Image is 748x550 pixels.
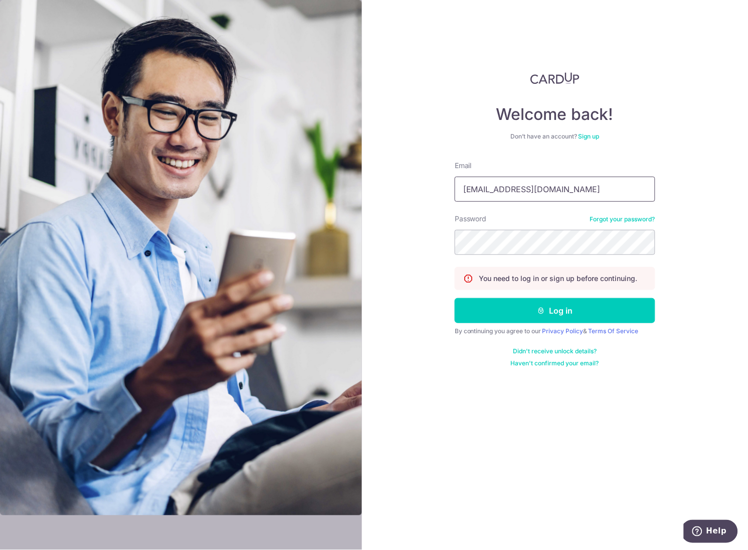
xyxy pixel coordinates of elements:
[455,298,655,323] button: Log in
[455,132,655,141] div: Don’t have an account?
[589,327,639,335] a: Terms Of Service
[684,520,738,545] iframe: Opens a widget where you can find more information
[455,161,472,171] label: Email
[579,132,600,140] a: Sign up
[455,104,655,124] h4: Welcome back!
[530,72,580,84] img: CardUp Logo
[513,347,597,355] a: Didn't receive unlock details?
[455,177,655,202] input: Enter your Email
[455,327,655,335] div: By continuing you agree to our &
[590,215,655,223] a: Forgot your password?
[455,214,487,224] label: Password
[511,359,599,367] a: Haven't confirmed your email?
[479,273,638,284] p: You need to log in or sign up before continuing.
[542,327,584,335] a: Privacy Policy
